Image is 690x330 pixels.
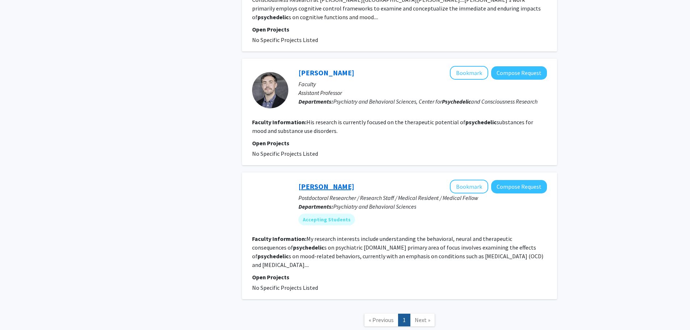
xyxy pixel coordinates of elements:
[450,66,488,80] button: Add David Yaden to Bookmarks
[369,316,394,323] span: « Previous
[252,150,318,157] span: No Specific Projects Listed
[5,297,31,325] iframe: Chat
[333,98,538,105] span: Psychiatry and Behavioral Sciences, Center for and Consciousness Research
[491,180,547,193] button: Compose Request to Praachi Tiwari
[252,118,533,134] fg-read-more: His research is currently focused on the therapeutic potential of substances for mood and substan...
[298,80,547,88] p: Faculty
[415,316,430,323] span: Next »
[298,68,354,77] a: [PERSON_NAME]
[298,182,354,191] a: [PERSON_NAME]
[398,314,410,326] a: 1
[442,98,471,105] b: Psychedelic
[298,203,333,210] b: Departments:
[410,314,435,326] a: Next Page
[252,25,547,34] p: Open Projects
[252,118,306,126] b: Faculty Information:
[252,273,547,281] p: Open Projects
[252,284,318,291] span: No Specific Projects Listed
[298,214,355,225] mat-chip: Accepting Students
[252,36,318,43] span: No Specific Projects Listed
[258,13,289,21] b: psychedelic
[333,203,416,210] span: Psychiatry and Behavioral Sciences
[364,314,398,326] a: Previous Page
[252,235,306,242] b: Faculty Information:
[450,180,488,193] button: Add Praachi Tiwari to Bookmarks
[298,98,333,105] b: Departments:
[298,193,547,202] p: Postdoctoral Researcher / Research Staff / Medical Resident / Medical Fellow
[491,66,547,80] button: Compose Request to David Yaden
[258,252,289,260] b: psychedelic
[252,139,547,147] p: Open Projects
[293,244,324,251] b: psychedelic
[252,235,543,268] fg-read-more: My research interests include understanding the behavioral, neural and therapeutic consequences o...
[298,88,547,97] p: Assistant Professor
[465,118,497,126] b: psychedelic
